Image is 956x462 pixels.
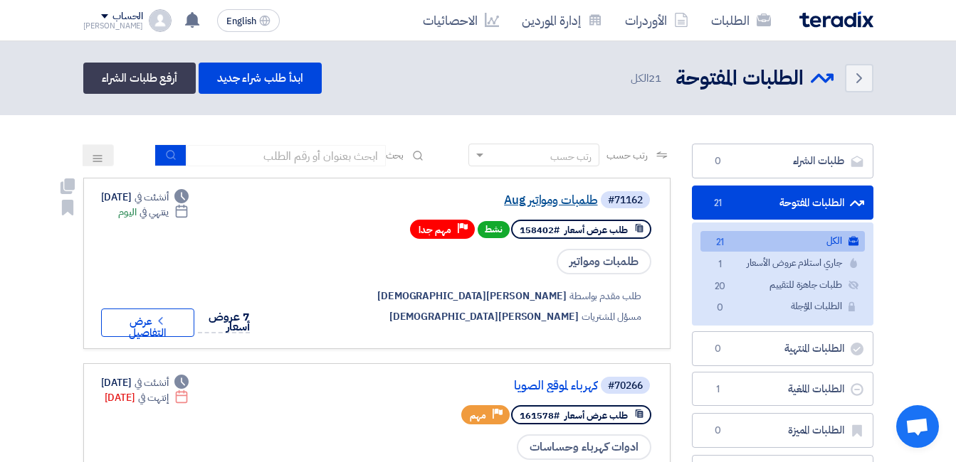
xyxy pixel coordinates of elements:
a: الاحصائيات [411,4,510,37]
span: مسؤل المشتريات [582,309,641,324]
span: طلب عرض أسعار [564,409,628,422]
a: جاري استلام عروض الأسعار [700,253,865,274]
div: #70266 [608,381,643,391]
a: الطلبات المميزة0 [692,413,873,448]
span: طلب عرض أسعار [564,223,628,237]
span: 0 [710,424,727,438]
img: profile_test.png [149,9,172,32]
span: English [226,16,256,26]
span: 0 [710,342,727,356]
a: Open chat [896,405,939,448]
span: أنشئت في [135,375,169,390]
span: نشط [478,221,510,238]
a: ابدأ طلب شراء جديد [199,63,322,94]
span: 7 عروض أسعار [209,308,250,335]
div: الحساب [112,11,143,23]
span: 21 [712,235,729,250]
span: 21 [648,70,661,86]
span: 20 [712,279,729,294]
div: #71162 [608,195,643,205]
a: إدارة الموردين [510,4,614,37]
button: عرض التفاصيل [101,308,195,337]
a: الأوردرات [614,4,700,37]
span: طلب مقدم بواسطة [569,289,641,303]
a: الطلبات [700,4,782,37]
span: طلمبات ومواتير [557,249,651,274]
div: رتب حسب [550,149,592,164]
input: ابحث بعنوان أو رقم الطلب [187,145,386,166]
a: كهرباء لموقع الصويا [313,380,598,392]
h2: الطلبات المفتوحة [676,65,804,92]
span: الكل [631,70,663,87]
span: 21 [710,196,727,210]
a: الطلبات الملغية1 [692,372,873,407]
div: [DATE] [101,375,189,390]
a: الطلبات المنتهية0 [692,331,873,366]
span: بحث [386,148,404,163]
span: إنتهت في [138,390,169,405]
span: 1 [710,382,727,397]
a: طلبات جاهزة للتقييم [700,275,865,296]
span: #161578 [520,409,560,422]
a: الطلبات المؤجلة [700,296,865,317]
span: مهم [470,409,486,422]
a: الكل [700,231,865,252]
span: 1 [712,257,729,272]
img: Teradix logo [799,11,873,28]
span: 0 [710,154,727,168]
div: اليوم [118,205,189,220]
span: 0 [712,301,729,316]
span: مهم جدا [419,223,451,237]
a: طلمبات ومواتير Aug [313,194,598,207]
span: رتب حسب [606,148,647,163]
div: [DATE] [101,190,189,205]
div: [PERSON_NAME] [83,22,144,30]
a: أرفع طلبات الشراء [83,63,196,94]
span: أنشئت في [135,190,169,205]
button: English [217,9,280,32]
span: ينتهي في [140,205,169,220]
span: ادوات كهرباء وحساسات [517,434,651,460]
a: الطلبات المفتوحة21 [692,186,873,220]
a: طلبات الشراء0 [692,144,873,178]
div: [DATE] [105,390,189,405]
span: [PERSON_NAME][DEMOGRAPHIC_DATA] [389,309,579,324]
span: #158402 [520,223,560,237]
span: [PERSON_NAME][DEMOGRAPHIC_DATA] [377,289,567,303]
